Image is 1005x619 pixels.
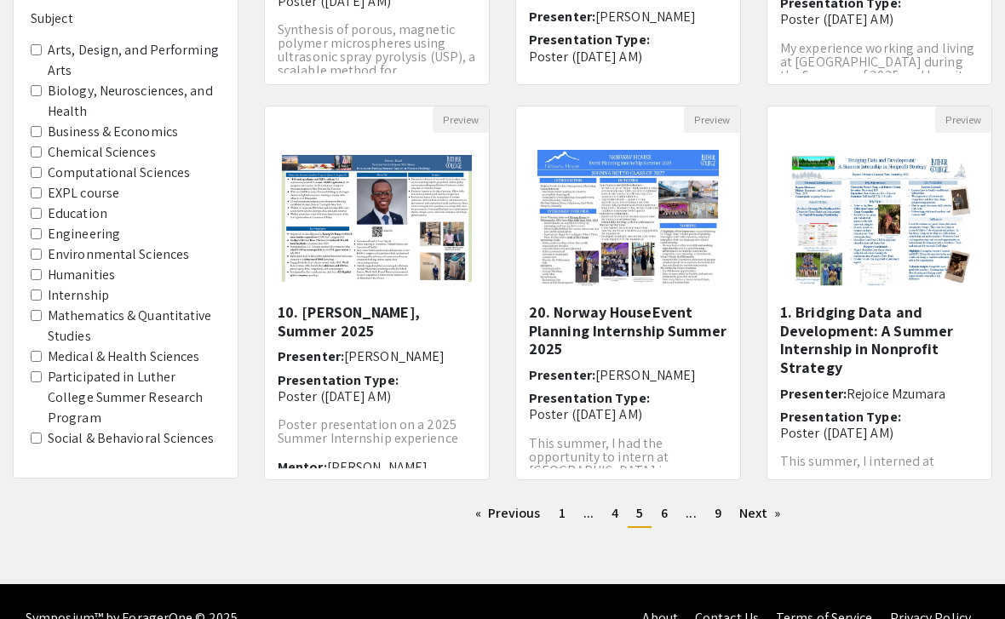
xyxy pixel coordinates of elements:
[48,41,221,82] label: Arts, Design, and Performing Arts
[772,134,987,304] img: <p>1. Bridging Data and Development:&nbsp;A Summer Internship in Nonprofit Strategy</p>
[935,107,991,134] button: Preview
[529,390,650,408] span: Presentation Type:
[780,304,979,377] h5: 1. Bridging Data and Development: A Summer Internship in Nonprofit Strategy
[520,134,736,304] img: <p>20. Norway House</p><p>Event Planning Internship Summer 2025</p>
[583,505,594,523] span: ...
[278,372,399,390] span: Presentation Type:
[278,389,476,405] p: Poster ([DATE] AM)
[48,266,115,286] label: Humanities
[612,505,618,523] span: 4
[264,106,490,481] div: Open Presentation <p>10. Mansur Kasali, Summer 2025</p>
[13,542,72,606] iframe: Chat
[731,502,790,527] a: Next page
[780,426,979,442] p: Poster ([DATE] AM)
[661,505,668,523] span: 6
[780,12,979,28] p: Poster ([DATE] AM)
[278,24,476,92] p: Synthesis of porous, magnetic polymer microspheres using ultrasonic spray pyrolysis (USP), a scal...
[529,304,727,359] h5: 20. Norway HouseEvent Planning Internship Summer 2025
[48,82,221,123] label: Biology, Neurosciences, and Health
[529,368,727,384] h6: Presenter:
[780,409,901,427] span: Presentation Type:
[48,204,107,225] label: Education
[265,139,489,300] img: <p>10. Mansur Kasali, Summer 2025</p>
[48,429,214,450] label: Social & Behavioral Sciences
[529,32,650,49] span: Presentation Type:
[48,184,119,204] label: EXPL course
[48,123,178,143] label: Business & Economics
[48,286,109,307] label: Internship
[780,456,979,551] p: This summer, I interned at [GEOGRAPHIC_DATA] and [GEOGRAPHIC_DATA] in [GEOGRAPHIC_DATA], [GEOGRAP...
[344,348,445,366] span: [PERSON_NAME]
[278,304,476,341] h5: 10. [PERSON_NAME], Summer 2025
[433,107,489,134] button: Preview
[636,505,643,523] span: 5
[686,505,696,523] span: ...
[48,245,189,266] label: Environmental Sciences
[595,367,696,385] span: [PERSON_NAME]
[31,11,221,27] h6: Subject
[48,163,190,184] label: Computational Sciences
[529,435,721,494] span: This summer, I had the opportunity to intern at [GEOGRAPHIC_DATA] in [GEOGRAPHIC_DATA], where I s...
[48,143,156,163] label: Chemical Sciences
[278,459,327,477] span: Mentor:
[715,505,721,523] span: 9
[529,407,727,423] p: Poster ([DATE] AM)
[529,49,727,66] p: Poster ([DATE] AM)
[684,107,740,134] button: Preview
[467,502,549,527] a: Previous page
[847,386,946,404] span: Rejoice Mzumara
[48,347,200,368] label: Medical & Health Sciences
[529,9,727,26] h6: Presenter:
[515,106,741,481] div: Open Presentation <p>20. Norway House</p><p>Event Planning Internship Summer 2025</p>
[278,349,476,365] h6: Presenter:
[595,9,696,26] span: [PERSON_NAME]
[559,505,566,523] span: 1
[327,459,428,477] span: [PERSON_NAME]
[780,43,979,97] p: My experience working and living at [GEOGRAPHIC_DATA] during the Summer of 2025 and how it contri...
[278,419,476,446] p: Poster presentation on a 2025 Summer Internship experience
[264,502,992,529] ul: Pagination
[780,387,979,403] h6: Presenter:
[767,106,992,481] div: Open Presentation <p>1. Bridging Data and Development:&nbsp;A Summer Internship in Nonprofit Stra...
[48,225,120,245] label: Engineering
[48,307,221,347] label: Mathematics & Quantitative Studies
[48,368,221,429] label: Participated in Luther College Summer Research Program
